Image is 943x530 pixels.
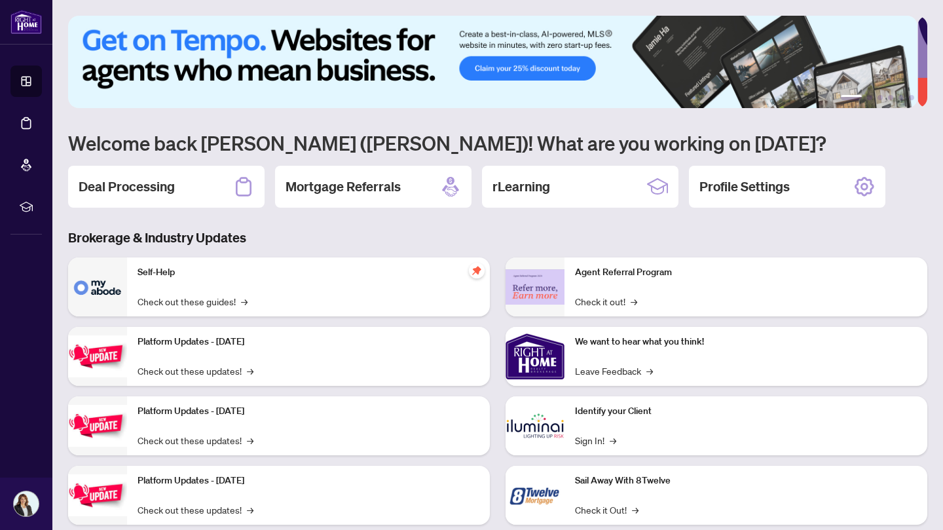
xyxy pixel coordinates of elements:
button: 2 [867,95,872,100]
button: Open asap [891,484,930,523]
p: Self-Help [138,265,479,280]
a: Check it out!→ [575,294,637,309]
img: Slide 0 [68,16,917,108]
img: Platform Updates - July 21, 2025 [68,335,127,377]
h2: Mortgage Referrals [286,178,401,196]
h2: Profile Settings [699,178,790,196]
button: 5 [898,95,904,100]
img: Identify your Client [506,396,564,455]
a: Check out these updates!→ [138,433,253,447]
img: Platform Updates - July 8, 2025 [68,405,127,446]
span: → [610,433,616,447]
span: → [247,364,253,378]
button: 3 [878,95,883,100]
p: We want to hear what you think! [575,335,917,349]
a: Leave Feedback→ [575,364,653,378]
img: We want to hear what you think! [506,327,564,386]
img: Platform Updates - June 23, 2025 [68,474,127,516]
a: Check out these updates!→ [138,364,253,378]
p: Platform Updates - [DATE] [138,335,479,349]
img: Sail Away With 8Twelve [506,466,564,525]
p: Platform Updates - [DATE] [138,404,479,419]
img: Self-Help [68,257,127,316]
a: Sign In!→ [575,433,616,447]
span: → [247,433,253,447]
img: Agent Referral Program [506,269,564,305]
span: → [646,364,653,378]
p: Platform Updates - [DATE] [138,474,479,488]
h2: Deal Processing [79,178,175,196]
button: 4 [888,95,893,100]
h3: Brokerage & Industry Updates [68,229,927,247]
a: Check it Out!→ [575,502,638,517]
p: Identify your Client [575,404,917,419]
span: pushpin [469,263,485,278]
p: Sail Away With 8Twelve [575,474,917,488]
img: Profile Icon [14,491,39,516]
span: → [241,294,248,309]
h2: rLearning [492,178,550,196]
span: → [632,502,638,517]
img: logo [10,10,42,34]
span: → [631,294,637,309]
button: 6 [909,95,914,100]
a: Check out these updates!→ [138,502,253,517]
span: → [247,502,253,517]
p: Agent Referral Program [575,265,917,280]
a: Check out these guides!→ [138,294,248,309]
button: 1 [841,95,862,100]
h1: Welcome back [PERSON_NAME] ([PERSON_NAME])! What are you working on [DATE]? [68,130,927,155]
